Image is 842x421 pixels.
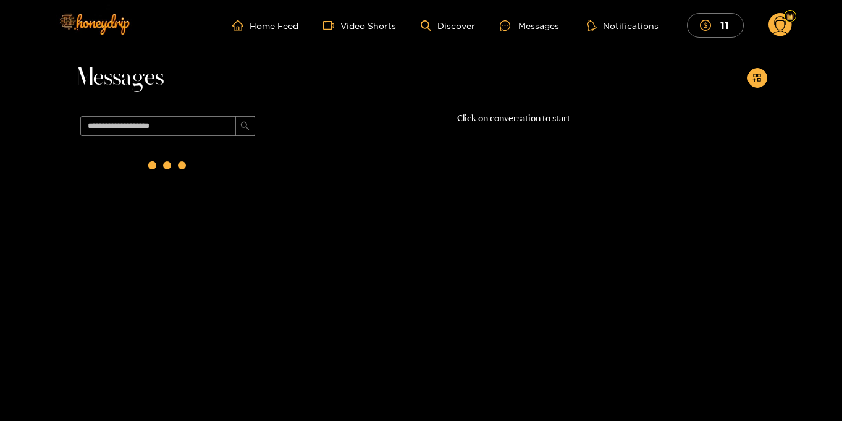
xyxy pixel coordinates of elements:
[235,116,255,136] button: search
[718,19,731,32] mark: 11
[232,20,298,31] a: Home Feed
[261,111,767,125] p: Click on conversation to start
[700,20,717,31] span: dollar
[786,13,794,20] img: Fan Level
[75,63,164,93] span: Messages
[584,19,662,32] button: Notifications
[240,121,250,132] span: search
[323,20,340,31] span: video-camera
[421,20,474,31] a: Discover
[500,19,559,33] div: Messages
[752,73,762,83] span: appstore-add
[687,13,744,37] button: 11
[232,20,250,31] span: home
[323,20,396,31] a: Video Shorts
[747,68,767,88] button: appstore-add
